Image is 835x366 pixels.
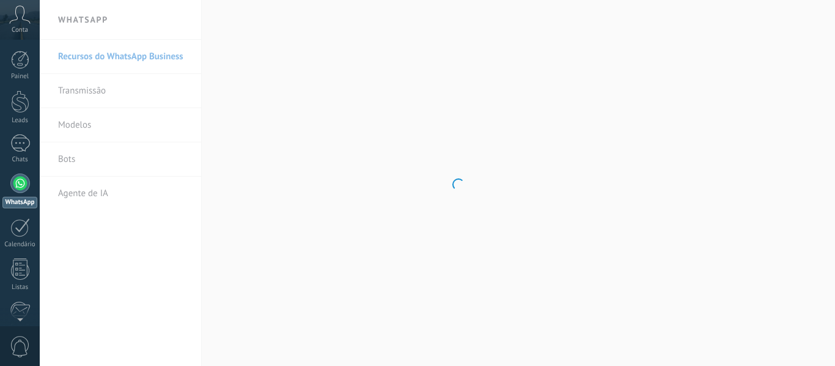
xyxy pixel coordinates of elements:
div: Painel [2,73,38,81]
div: Calendário [2,241,38,249]
div: Chats [2,156,38,164]
div: Leads [2,117,38,125]
div: WhatsApp [2,197,37,208]
div: Listas [2,284,38,291]
span: Conta [12,26,28,34]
